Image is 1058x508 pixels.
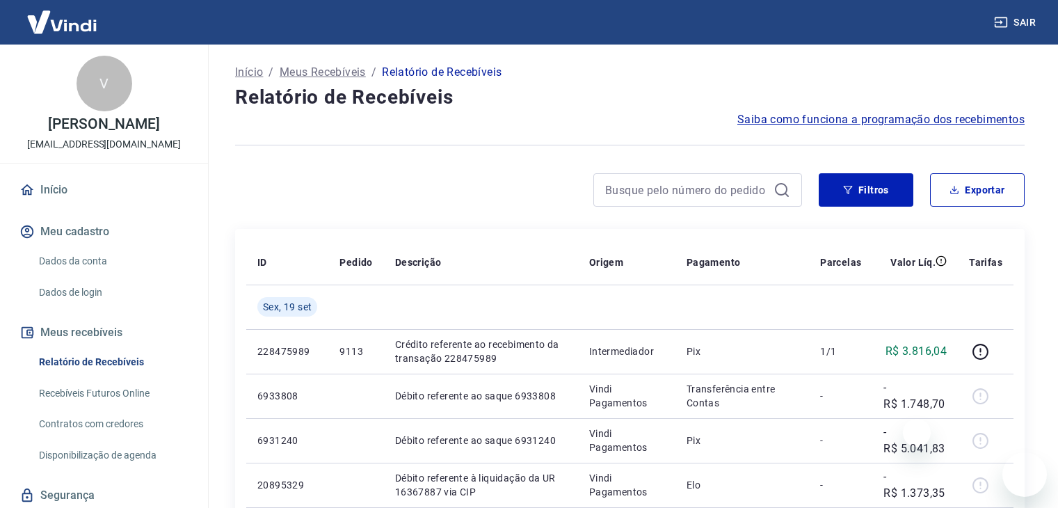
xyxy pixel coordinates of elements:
p: Débito referente ao saque 6931240 [395,434,567,447]
a: Recebíveis Futuros Online [33,379,191,408]
p: ID [257,255,267,269]
p: - [820,434,861,447]
a: Início [17,175,191,205]
p: Vindi Pagamentos [589,471,664,499]
a: Dados de login [33,278,191,307]
p: Relatório de Recebíveis [382,64,502,81]
a: Dados da conta [33,247,191,276]
p: Origem [589,255,623,269]
p: 9113 [339,344,372,358]
p: 6931240 [257,434,317,447]
img: Vindi [17,1,107,43]
p: Pedido [339,255,372,269]
button: Filtros [819,173,913,207]
iframe: Botão para abrir a janela de mensagens [1002,452,1047,497]
p: 20895329 [257,478,317,492]
button: Meus recebíveis [17,317,191,348]
button: Sair [991,10,1041,35]
p: R$ 3.816,04 [885,343,947,360]
a: Disponibilização de agenda [33,441,191,470]
p: Pix [687,344,798,358]
p: Vindi Pagamentos [589,427,664,454]
p: Pagamento [687,255,741,269]
p: -R$ 1.748,70 [883,379,947,413]
p: Valor Líq. [890,255,936,269]
p: - [820,478,861,492]
p: - [820,389,861,403]
a: Início [235,64,263,81]
p: 1/1 [820,344,861,358]
p: Crédito referente ao recebimento da transação 228475989 [395,338,567,365]
p: [EMAIL_ADDRESS][DOMAIN_NAME] [27,137,181,152]
button: Meu cadastro [17,216,191,247]
button: Exportar [930,173,1025,207]
p: Transferência entre Contas [687,382,798,410]
p: [PERSON_NAME] [48,117,159,132]
p: -R$ 1.373,35 [883,468,947,502]
a: Saiba como funciona a programação dos recebimentos [737,111,1025,128]
p: Débito referente ao saque 6933808 [395,389,567,403]
p: Descrição [395,255,442,269]
p: 6933808 [257,389,317,403]
p: / [371,64,376,81]
a: Contratos com credores [33,410,191,438]
p: Elo [687,478,798,492]
p: Parcelas [820,255,861,269]
p: Pix [687,434,798,447]
p: Débito referente à liquidação da UR 16367887 via CIP [395,471,567,499]
p: -R$ 5.041,83 [883,424,947,457]
p: 228475989 [257,344,317,358]
a: Meus Recebíveis [280,64,366,81]
p: / [268,64,273,81]
p: Tarifas [969,255,1002,269]
div: V [77,56,132,111]
input: Busque pelo número do pedido [605,180,768,200]
p: Vindi Pagamentos [589,382,664,410]
a: Relatório de Recebíveis [33,348,191,376]
span: Sex, 19 set [263,300,312,314]
p: Intermediador [589,344,664,358]
h4: Relatório de Recebíveis [235,84,1025,111]
iframe: Fechar mensagem [903,419,931,447]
